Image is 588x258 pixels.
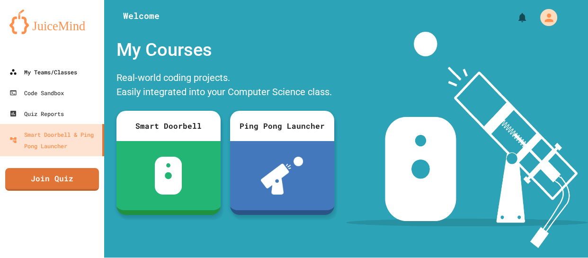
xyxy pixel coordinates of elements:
[9,129,98,151] div: Smart Doorbell & Ping Pong Launcher
[230,111,334,141] div: Ping Pong Launcher
[9,66,77,78] div: My Teams/Classes
[9,9,95,34] img: logo-orange.svg
[530,7,560,28] div: My Account
[155,157,182,195] img: sdb-white.svg
[499,9,530,26] div: My Notifications
[5,168,99,191] a: Join Quiz
[261,157,303,195] img: ppl-with-ball.png
[9,87,64,98] div: Code Sandbox
[346,32,588,248] img: banner-image-my-projects.png
[112,32,339,68] div: My Courses
[9,108,64,119] div: Quiz Reports
[116,111,221,141] div: Smart Doorbell
[112,68,339,104] div: Real-world coding projects. Easily integrated into your Computer Science class.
